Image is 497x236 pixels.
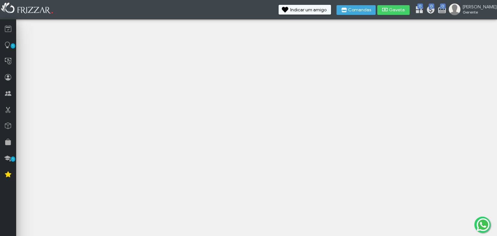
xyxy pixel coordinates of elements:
button: Gaveta [377,5,410,15]
span: Gaveta [389,8,405,12]
span: Comandas [348,8,371,12]
span: Gerente [463,10,492,15]
a: 0 [437,5,444,16]
span: 0 [440,4,446,9]
button: Indicar um amigo [279,5,331,15]
span: 1 [11,43,15,48]
a: [PERSON_NAME] Gerente [449,4,494,16]
span: [PERSON_NAME] [463,4,492,10]
span: 1 [11,156,15,162]
button: Comandas [337,5,376,15]
span: 0 [429,4,434,9]
a: 0 [426,5,433,16]
span: Indicar um amigo [290,8,326,12]
img: whatsapp.png [475,217,491,232]
a: 0 [415,5,421,16]
span: 0 [417,4,423,9]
